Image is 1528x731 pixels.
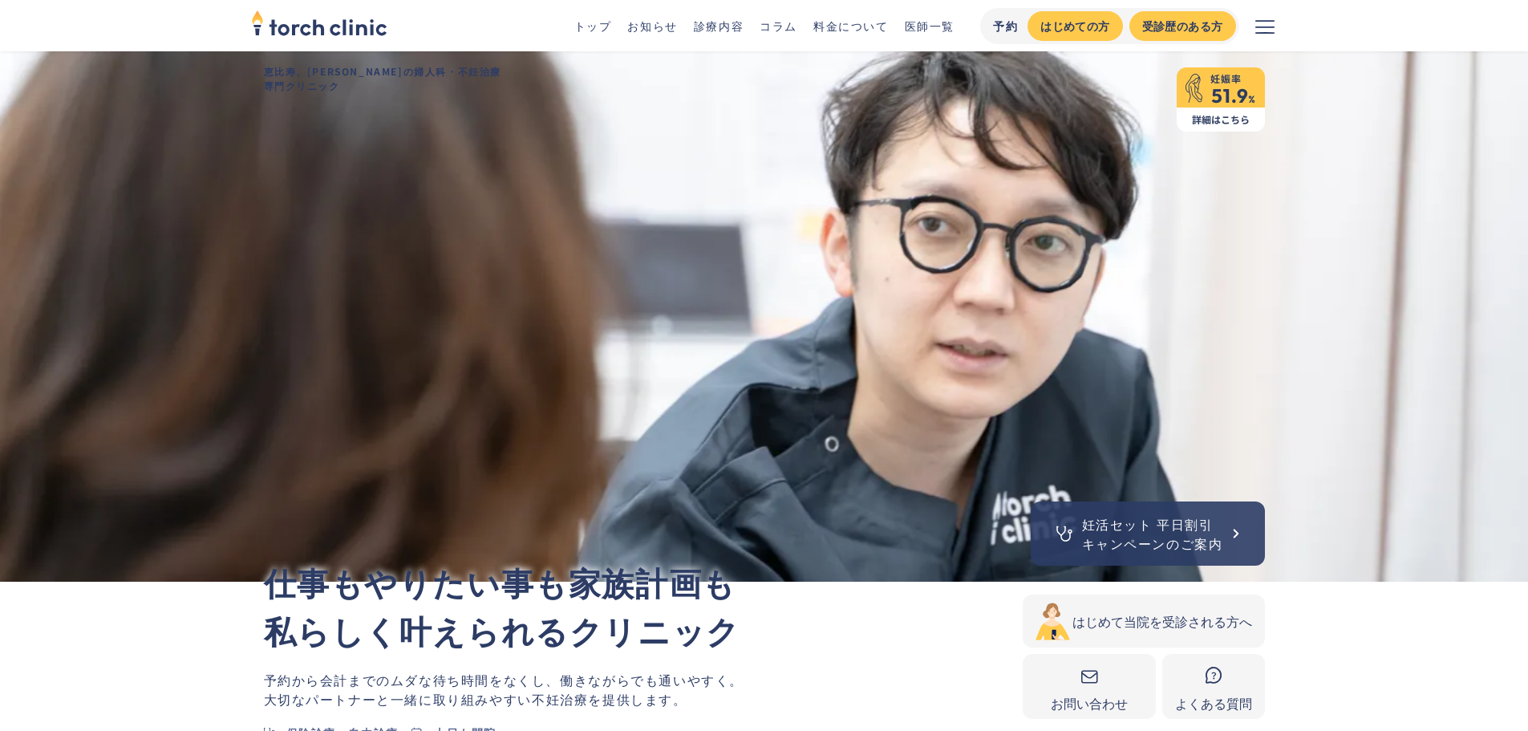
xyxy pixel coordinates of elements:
a: よくある質問 [1162,654,1265,719]
a: はじめての方 [1027,11,1122,41]
a: トップ [574,18,612,34]
span: 大切なパートナーと一緒に取り組みやすい [264,689,532,709]
div: はじめての方 [1040,18,1109,35]
span: 予約から会計までのムダな待ち時間をなくし、 [264,670,561,689]
p: 働きながらでも通いやすく。 不妊治療を提供します。 [264,670,1023,709]
a: お問い合わせ [1023,654,1156,719]
img: torch clinic [251,5,387,40]
div: お問い合わせ [1036,693,1143,713]
a: home [251,11,387,40]
p: 仕事もやりたい事も家族計画も 私らしく叶えられるクリニック [264,558,1023,654]
div: 受診歴のある方 [1142,18,1223,35]
div: 予約 [993,18,1018,35]
a: コラム [760,18,797,34]
div: 妊活セット 平日割引 キャンペーンのご案内 [1082,514,1223,553]
a: はじめて当院を受診される方へ [1023,595,1265,648]
a: 医師一覧 [905,18,954,34]
div: よくある質問 [1175,693,1252,713]
a: 妊活セット 平日割引キャンペーンのご案内 [1031,502,1265,566]
img: 聴診器のアイコン [1053,522,1076,545]
h1: 恵比寿、[PERSON_NAME]の婦人科・不妊治療 専門クリニック [251,51,1278,106]
a: 受診歴のある方 [1129,11,1236,41]
a: 料金について [813,18,889,34]
a: 診療内容 [694,18,744,34]
div: はじめて当院を受診される方へ [1072,611,1252,631]
a: お知らせ [627,18,677,34]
